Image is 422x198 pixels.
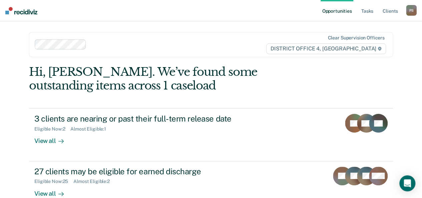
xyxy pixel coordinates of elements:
button: PS [406,5,417,16]
div: Eligible Now : 2 [34,126,70,132]
div: View all [34,184,72,197]
div: 3 clients are nearing or past their full-term release date [34,114,269,124]
div: P S [406,5,417,16]
img: Recidiviz [5,7,37,14]
a: 3 clients are nearing or past their full-term release dateEligible Now:2Almost Eligible:1View all [29,108,393,161]
div: Almost Eligible : 2 [73,179,115,184]
div: 27 clients may be eligible for earned discharge [34,167,269,176]
span: DISTRICT OFFICE 4, [GEOGRAPHIC_DATA] [266,43,386,54]
div: Almost Eligible : 1 [70,126,111,132]
div: Clear supervision officers [328,35,384,41]
div: Eligible Now : 25 [34,179,73,184]
div: View all [34,132,72,145]
div: Open Intercom Messenger [399,175,415,191]
div: Hi, [PERSON_NAME]. We’ve found some outstanding items across 1 caseload [29,65,320,92]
